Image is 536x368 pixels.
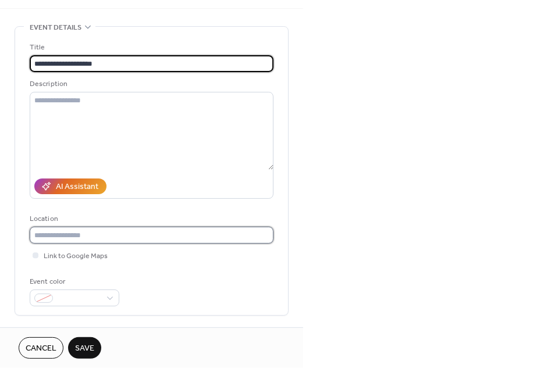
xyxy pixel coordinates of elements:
div: AI Assistant [56,181,98,194]
button: Cancel [19,337,63,359]
div: Description [30,78,271,90]
span: Save [75,343,94,355]
span: Link to Google Maps [44,251,108,263]
button: AI Assistant [34,178,107,194]
span: Cancel [26,343,56,355]
div: Event color [30,276,117,288]
div: Title [30,41,271,53]
button: Save [68,337,101,359]
span: Event details [30,22,81,34]
div: Location [30,213,271,225]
